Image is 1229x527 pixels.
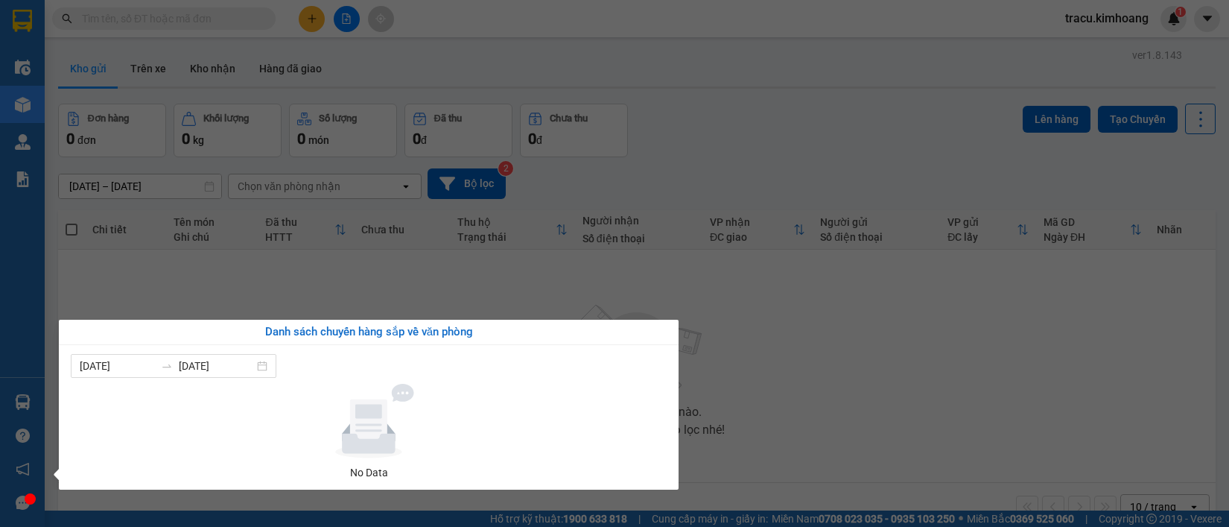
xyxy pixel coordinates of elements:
[71,324,667,341] div: Danh sách chuyến hàng sắp về văn phòng
[77,464,661,481] div: No Data
[161,360,173,372] span: to
[179,358,254,374] input: Đến ngày
[80,358,155,374] input: Từ ngày
[161,360,173,372] span: swap-right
